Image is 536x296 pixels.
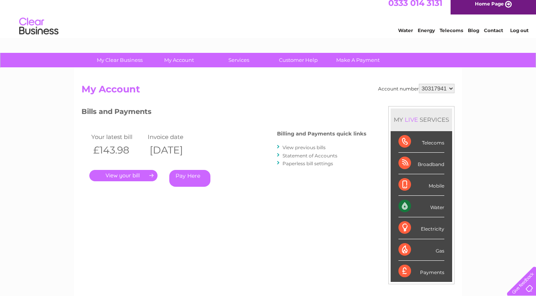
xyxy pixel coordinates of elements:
td: Invoice date [146,132,202,142]
a: Water [398,33,413,39]
a: Make A Payment [326,53,390,67]
div: Telecoms [398,131,444,153]
h4: Billing and Payments quick links [277,131,366,137]
h3: Bills and Payments [81,106,366,120]
a: 0333 014 3131 [388,4,442,14]
a: Customer Help [266,53,331,67]
td: Your latest bill [89,132,146,142]
div: Gas [398,239,444,261]
div: Payments [398,261,444,282]
div: Account number [378,84,455,93]
div: LIVE [403,116,420,123]
a: My Clear Business [87,53,152,67]
a: . [89,170,158,181]
h2: My Account [81,84,455,99]
div: Electricity [398,217,444,239]
div: Water [398,196,444,217]
a: Blog [468,33,479,39]
a: Paperless bill settings [282,161,333,166]
th: [DATE] [146,142,202,158]
a: Services [206,53,271,67]
div: Mobile [398,174,444,196]
div: Broadband [398,153,444,174]
img: logo.png [19,20,59,44]
a: Log out [510,33,529,39]
div: MY SERVICES [391,108,452,131]
a: Energy [418,33,435,39]
a: My Account [147,53,212,67]
a: Statement of Accounts [282,153,337,159]
th: £143.98 [89,142,146,158]
a: View previous bills [282,144,326,150]
div: Clear Business is a trading name of Verastar Limited (registered in [GEOGRAPHIC_DATA] No. 3667643... [83,4,454,38]
a: Pay Here [169,170,210,187]
a: Contact [484,33,503,39]
a: Telecoms [440,33,463,39]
